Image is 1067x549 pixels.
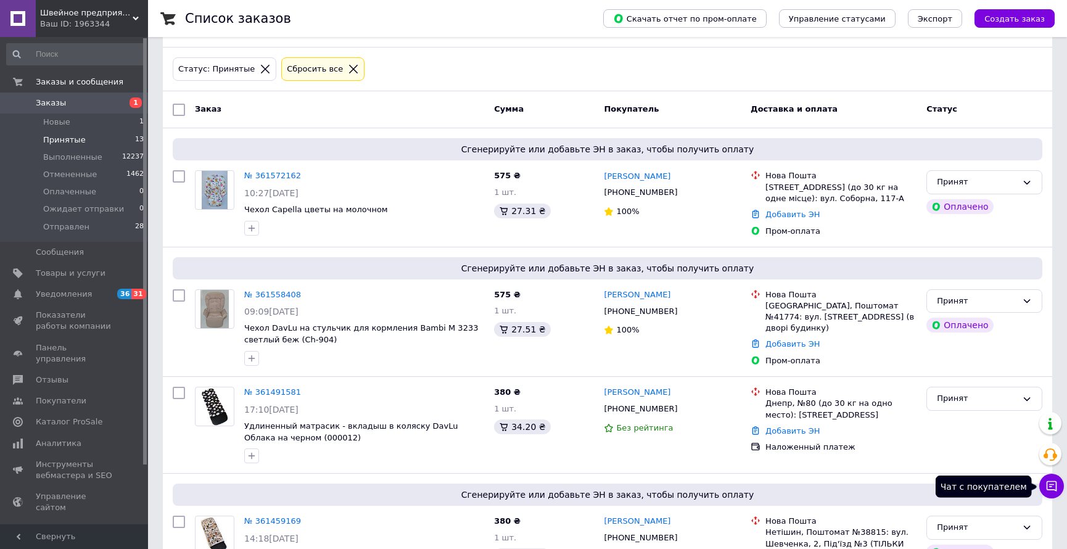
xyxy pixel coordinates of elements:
[195,289,234,329] a: Фото товару
[765,210,820,219] a: Добавить ЭН
[604,404,677,413] span: [PHONE_NUMBER]
[494,516,521,526] span: 380 ₴
[765,426,820,435] a: Добавить ЭН
[36,97,66,109] span: Заказы
[139,186,144,197] span: 0
[616,423,673,432] span: Без рейтинга
[926,199,993,214] div: Оплачено
[494,188,516,197] span: 1 шт.
[604,104,659,114] span: Покупатель
[936,476,1032,498] div: Чат с покупателем
[36,416,102,427] span: Каталог ProSale
[36,459,114,481] span: Инструменты вебмастера и SEO
[765,226,917,237] div: Пром-оплата
[244,421,458,442] a: Удлиненный матрасик - вкладыш в коляску DavLu Облака на черном (000012)
[908,9,962,28] button: Экспорт
[36,268,105,279] span: Товары и услуги
[36,374,68,386] span: Отзывы
[176,63,257,76] div: Статус: Принятые
[36,310,114,332] span: Показатели работы компании
[494,419,550,434] div: 34.20 ₴
[244,405,299,415] span: 17:10[DATE]
[926,104,957,114] span: Статус
[122,152,144,163] span: 12237
[765,355,917,366] div: Пром-оплата
[178,262,1037,274] span: Сгенерируйте или добавьте ЭН в заказ, чтобы получить оплату
[131,289,146,299] span: 31
[789,14,886,23] span: Управление статусами
[494,290,521,299] span: 575 ₴
[244,205,388,214] a: Чехол Capella цветы на молочном
[200,387,229,426] img: Фото товару
[494,387,521,397] span: 380 ₴
[616,325,639,334] span: 100%
[604,533,677,542] span: [PHONE_NUMBER]
[36,289,92,300] span: Уведомления
[244,534,299,543] span: 14:18[DATE]
[244,387,301,397] a: № 361491581
[244,188,299,198] span: 10:27[DATE]
[43,204,124,215] span: Ожидает отправки
[244,171,301,180] a: № 361572162
[494,322,550,337] div: 27.51 ₴
[494,204,550,218] div: 27.31 ₴
[195,387,234,426] a: Фото товару
[604,307,677,316] span: [PHONE_NUMBER]
[751,104,838,114] span: Доставка и оплата
[36,438,81,449] span: Аналитика
[779,9,896,28] button: Управление статусами
[178,489,1037,501] span: Сгенерируйте или добавьте ЭН в заказ, чтобы получить оплату
[40,7,133,19] span: Швейное предприятие "DavLuBrand"
[130,97,142,108] span: 1
[36,76,123,88] span: Заказы и сообщения
[36,247,84,258] span: Сообщения
[765,516,917,527] div: Нова Пошта
[604,387,670,398] a: [PERSON_NAME]
[604,188,677,197] span: [PHONE_NUMBER]
[135,221,144,233] span: 28
[613,13,757,24] span: Скачать отчет по пром-оплате
[43,169,97,180] span: Отмененные
[244,290,301,299] a: № 361558408
[43,186,96,197] span: Оплаченные
[604,516,670,527] a: [PERSON_NAME]
[494,404,516,413] span: 1 шт.
[1039,474,1064,498] button: Чат с покупателем
[937,176,1017,189] div: Принят
[765,182,917,204] div: [STREET_ADDRESS] (до 30 кг на одне місце): вул. Соборна, 117-А
[117,289,131,299] span: 36
[765,442,917,453] div: Наложенный платеж
[937,521,1017,534] div: Принят
[43,152,102,163] span: Выполненные
[244,323,478,344] a: Чехол DavLu на стульчик для кормления Bambi M 3233 светлый беж (Ch-904)
[36,395,86,407] span: Покупатели
[962,14,1055,23] a: Создать заказ
[494,306,516,315] span: 1 шт.
[6,43,145,65] input: Поиск
[604,171,670,183] a: [PERSON_NAME]
[244,516,301,526] a: № 361459169
[494,533,516,542] span: 1 шт.
[494,104,524,114] span: Сумма
[195,170,234,210] a: Фото товару
[139,204,144,215] span: 0
[135,134,144,146] span: 13
[43,221,89,233] span: Отправлен
[937,295,1017,308] div: Принят
[765,170,917,181] div: Нова Пошта
[200,290,229,328] img: Фото товару
[918,14,952,23] span: Экспорт
[984,14,1045,23] span: Создать заказ
[765,289,917,300] div: Нова Пошта
[604,289,670,301] a: [PERSON_NAME]
[765,387,917,398] div: Нова Пошта
[284,63,345,76] div: Сбросить все
[185,11,291,26] h1: Список заказов
[36,342,114,365] span: Панель управления
[603,9,767,28] button: Скачать отчет по пром-оплате
[926,318,993,332] div: Оплачено
[937,392,1017,405] div: Принят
